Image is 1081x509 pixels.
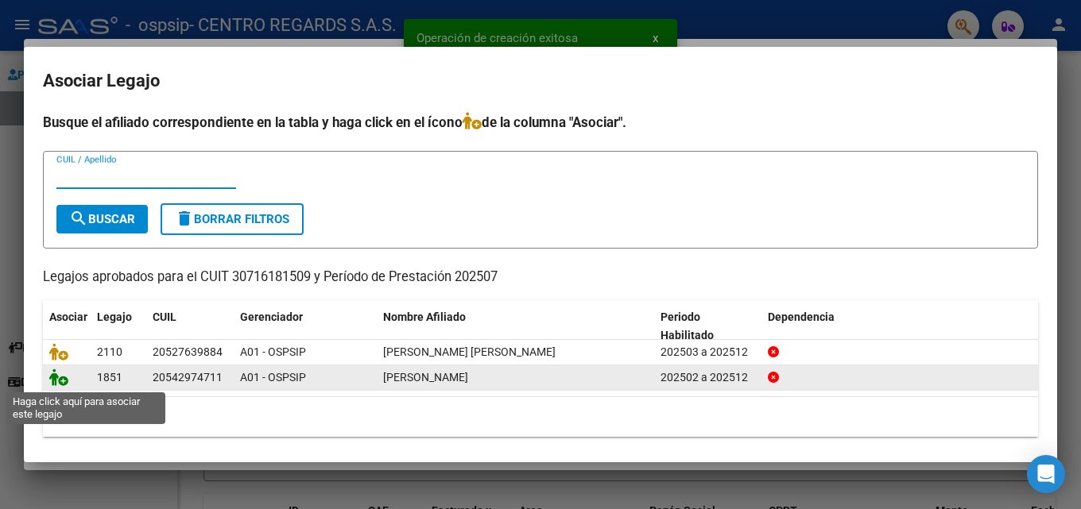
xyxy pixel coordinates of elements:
[240,310,303,323] span: Gerenciador
[377,300,654,353] datatable-header-cell: Nombre Afiliado
[97,310,132,323] span: Legajo
[146,300,234,353] datatable-header-cell: CUIL
[240,345,306,358] span: A01 - OSPSIP
[175,209,194,228] mat-icon: delete
[761,300,1039,353] datatable-header-cell: Dependencia
[240,371,306,384] span: A01 - OSPSIP
[661,343,755,361] div: 202503 a 202512
[43,300,91,353] datatable-header-cell: Asociar
[1027,455,1065,493] div: Open Intercom Messenger
[69,209,88,228] mat-icon: search
[153,368,223,387] div: 20542974711
[654,300,761,353] datatable-header-cell: Periodo Habilitado
[161,203,304,235] button: Borrar Filtros
[383,310,466,323] span: Nombre Afiliado
[43,397,1038,437] div: 2 registros
[43,268,1038,287] p: Legajos aprobados para el CUIT 30716181509 y Período de Prestación 202507
[768,310,835,323] span: Dependencia
[234,300,377,353] datatable-header-cell: Gerenciador
[383,345,556,358] span: DIONISIO COLLACHAGUA TOMAS LEONEL
[661,310,714,341] span: Periodo Habilitado
[153,343,223,361] div: 20527639884
[43,66,1038,96] h2: Asociar Legajo
[97,371,122,384] span: 1851
[153,310,176,323] span: CUIL
[661,368,755,387] div: 202502 a 202512
[43,112,1038,133] h4: Busque el afiliado correspondiente en la tabla y haga click en el ícono de la columna "Asociar".
[69,212,135,226] span: Buscar
[91,300,146,353] datatable-header-cell: Legajo
[175,212,289,226] span: Borrar Filtros
[97,345,122,358] span: 2110
[383,371,468,384] span: ORELLANO LUCIANO DANIEL
[49,310,87,323] span: Asociar
[56,205,148,233] button: Buscar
